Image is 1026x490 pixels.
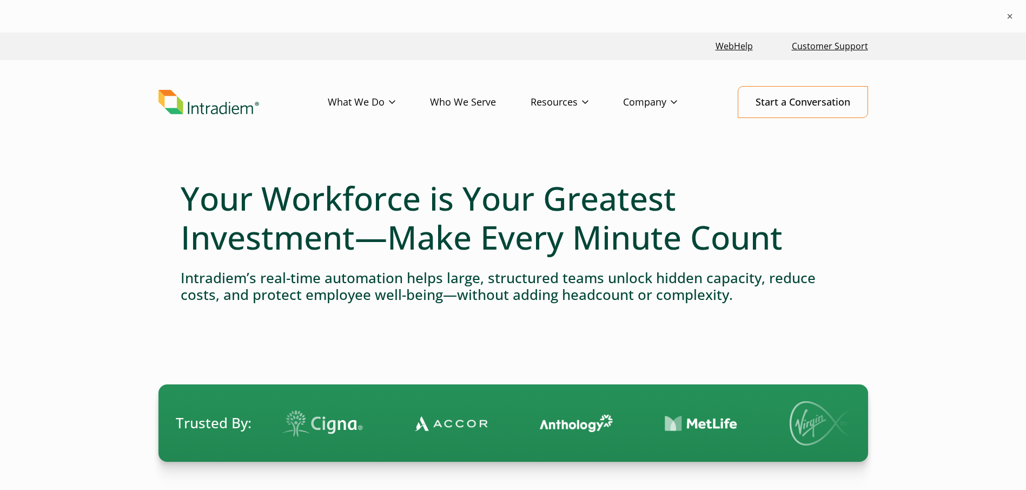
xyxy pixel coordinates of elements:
a: Company [623,87,712,118]
a: Who We Serve [430,87,531,118]
a: Resources [531,87,623,118]
h4: Intradiem’s real-time automation helps large, structured teams unlock hidden capacity, reduce cos... [181,270,846,303]
a: What We Do [328,87,430,118]
button: × [1004,11,1015,22]
a: Start a Conversation [738,86,868,118]
span: Trusted By: [176,413,251,433]
a: Link to homepage of Intradiem [158,90,328,115]
img: Contact Center Automation MetLife Logo [658,415,731,432]
img: Intradiem [158,90,259,115]
h1: Your Workforce is Your Greatest Investment—Make Every Minute Count [181,179,846,257]
img: Contact Center Automation Accor Logo [408,415,481,432]
a: Link opens in a new window [711,35,757,58]
a: Customer Support [787,35,872,58]
img: Virgin Media logo. [783,401,859,446]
